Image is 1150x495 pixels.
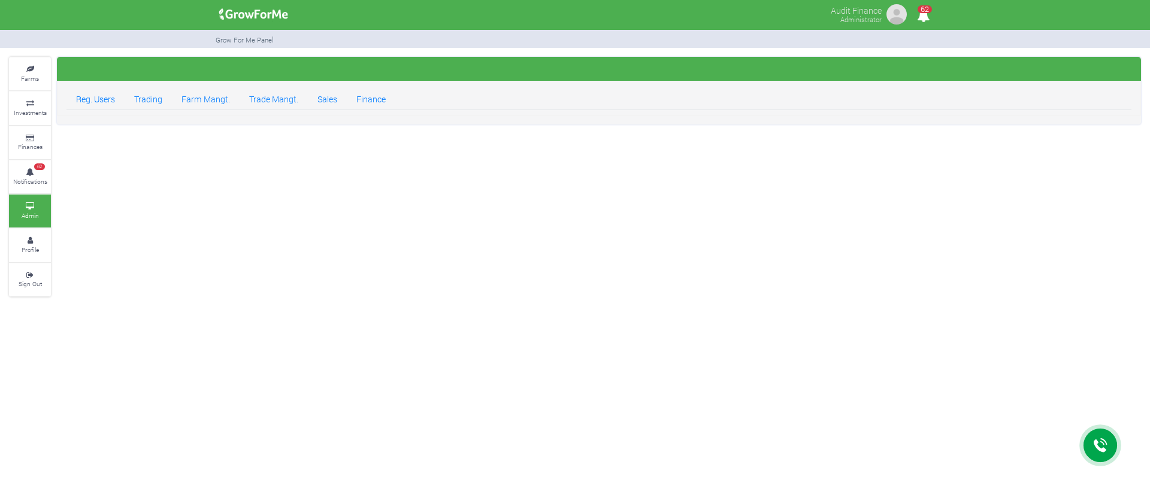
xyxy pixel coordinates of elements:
[347,86,395,110] a: Finance
[14,108,47,117] small: Investments
[9,263,51,296] a: Sign Out
[34,163,45,171] span: 62
[9,160,51,193] a: 62 Notifications
[125,86,172,110] a: Trading
[9,195,51,227] a: Admin
[240,86,308,110] a: Trade Mangt.
[9,57,51,90] a: Farms
[172,86,240,110] a: Farm Mangt.
[19,280,42,288] small: Sign Out
[840,15,882,24] small: Administrator
[18,142,43,151] small: Finances
[912,11,935,23] a: 62
[13,177,47,186] small: Notifications
[885,2,909,26] img: growforme image
[9,92,51,124] a: Investments
[308,86,347,110] a: Sales
[66,86,125,110] a: Reg. Users
[912,2,935,29] i: Notifications
[9,229,51,262] a: Profile
[831,2,882,17] p: Audit Finance
[21,74,39,83] small: Farms
[22,211,39,220] small: Admin
[918,5,932,13] span: 62
[215,2,292,26] img: growforme image
[22,245,39,254] small: Profile
[216,35,274,44] small: Grow For Me Panel
[9,126,51,159] a: Finances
